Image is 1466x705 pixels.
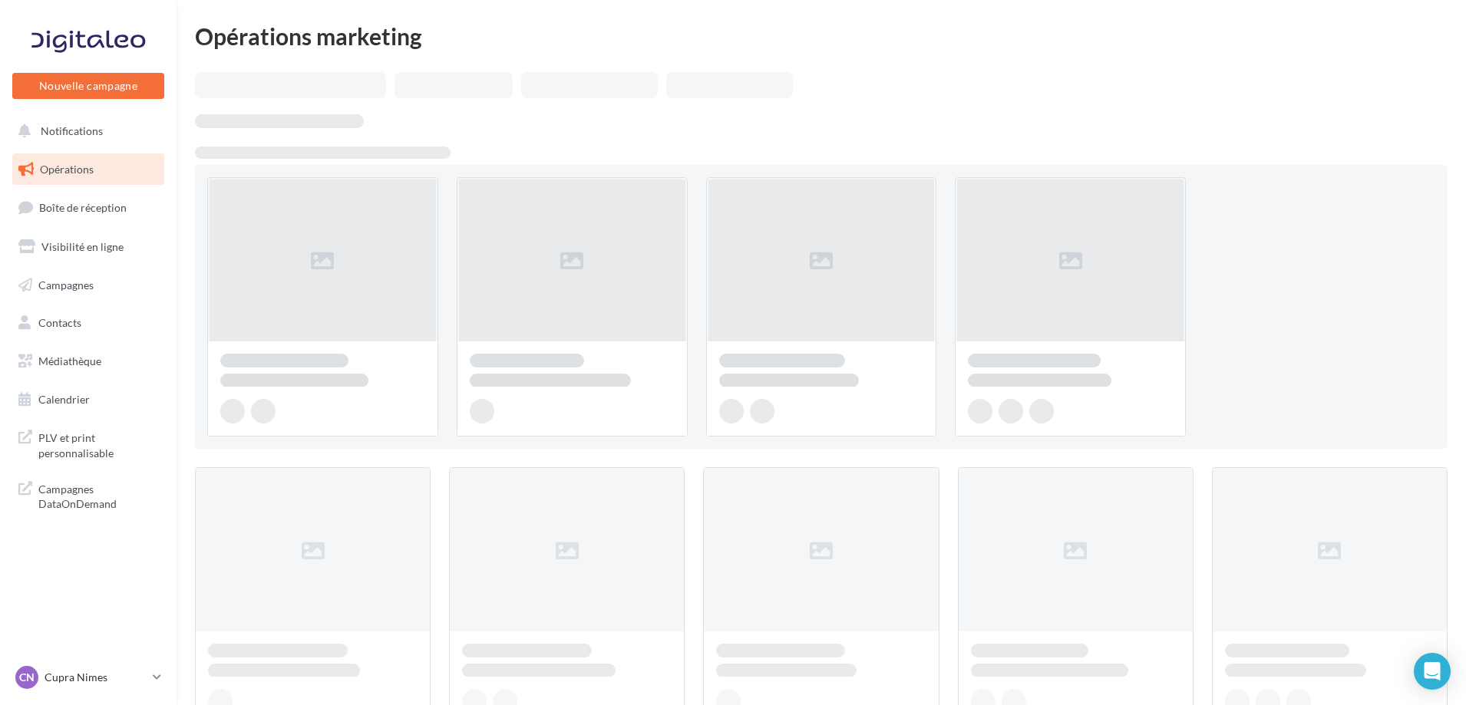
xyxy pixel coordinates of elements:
[40,163,94,176] span: Opérations
[38,354,101,367] span: Médiathèque
[38,427,158,460] span: PLV et print personnalisable
[38,393,90,406] span: Calendrier
[9,153,167,186] a: Opérations
[9,307,167,339] a: Contacts
[19,670,35,685] span: CN
[9,231,167,263] a: Visibilité en ligne
[195,25,1448,48] div: Opérations marketing
[41,124,103,137] span: Notifications
[9,421,167,466] a: PLV et print personnalisable
[9,115,161,147] button: Notifications
[9,191,167,224] a: Boîte de réception
[9,345,167,377] a: Médiathèque
[1414,653,1451,690] div: Open Intercom Messenger
[45,670,147,685] p: Cupra Nimes
[12,663,164,692] a: CN Cupra Nimes
[9,473,167,518] a: Campagnes DataOnDemand
[12,73,164,99] button: Nouvelle campagne
[9,269,167,301] a: Campagnes
[9,384,167,416] a: Calendrier
[39,201,127,214] span: Boîte de réception
[38,479,158,512] span: Campagnes DataOnDemand
[41,240,124,253] span: Visibilité en ligne
[38,278,94,291] span: Campagnes
[38,316,81,329] span: Contacts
